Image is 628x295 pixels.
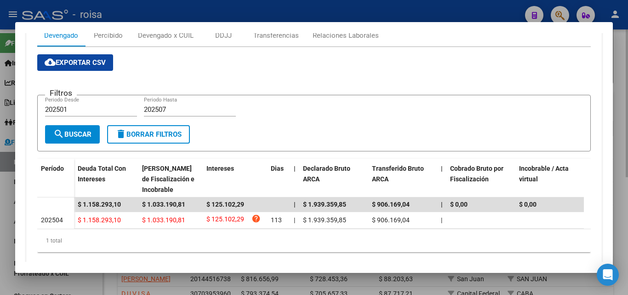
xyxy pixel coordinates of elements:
[519,165,569,183] span: Incobrable / Acta virtual
[303,165,350,183] span: Declarado Bruto ARCA
[290,159,299,199] datatable-header-cell: |
[78,216,121,224] span: $ 1.158.293,10
[41,165,64,172] span: Período
[299,159,368,199] datatable-header-cell: Declarado Bruto ARCA
[45,57,56,68] mat-icon: cloud_download
[368,159,437,199] datatable-header-cell: Transferido Bruto ARCA
[78,201,121,208] span: $ 1.158.293,10
[45,88,77,98] h3: Filtros
[53,130,91,139] span: Buscar
[37,159,74,197] datatable-header-cell: Período
[206,165,234,172] span: Intereses
[206,201,244,208] span: $ 125.102,29
[441,165,443,172] span: |
[115,130,182,139] span: Borrar Filtros
[441,216,442,224] span: |
[37,54,113,71] button: Exportar CSV
[74,159,138,199] datatable-header-cell: Deuda Total Con Intereses
[94,30,123,40] div: Percibido
[45,125,100,144] button: Buscar
[203,159,267,199] datatable-header-cell: Intereses
[78,165,126,183] span: Deuda Total Con Intereses
[271,165,284,172] span: Dias
[437,159,446,199] datatable-header-cell: |
[372,165,424,183] span: Transferido Bruto ARCA
[450,201,468,208] span: $ 0,00
[515,159,584,199] datatable-header-cell: Incobrable / Acta virtual
[253,30,299,40] div: Transferencias
[446,159,515,199] datatable-header-cell: Cobrado Bruto por Fiscalización
[294,216,295,224] span: |
[372,216,410,224] span: $ 906.169,04
[441,201,443,208] span: |
[450,165,503,183] span: Cobrado Bruto por Fiscalización
[597,264,619,286] div: Open Intercom Messenger
[206,214,244,226] span: $ 125.102,29
[142,165,194,193] span: [PERSON_NAME] de Fiscalización e Incobrable
[44,30,78,40] div: Devengado
[294,201,296,208] span: |
[107,125,190,144] button: Borrar Filtros
[26,17,602,266] div: Aportes y Contribuciones de la Empresa: 30712253653
[142,201,185,208] span: $ 1.033.190,81
[294,165,296,172] span: |
[45,58,106,67] span: Exportar CSV
[138,30,194,40] div: Devengado x CUIL
[267,159,290,199] datatable-header-cell: Dias
[115,128,126,139] mat-icon: delete
[215,30,232,40] div: DDJJ
[41,216,63,224] span: 202504
[251,214,261,223] i: help
[53,128,64,139] mat-icon: search
[303,216,346,224] span: $ 1.939.359,85
[271,216,282,224] span: 113
[37,229,591,252] div: 1 total
[138,159,203,199] datatable-header-cell: Deuda Bruta Neto de Fiscalización e Incobrable
[142,216,185,224] span: $ 1.033.190,81
[303,201,346,208] span: $ 1.939.359,85
[313,30,379,40] div: Relaciones Laborales
[519,201,537,208] span: $ 0,00
[372,201,410,208] span: $ 906.169,04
